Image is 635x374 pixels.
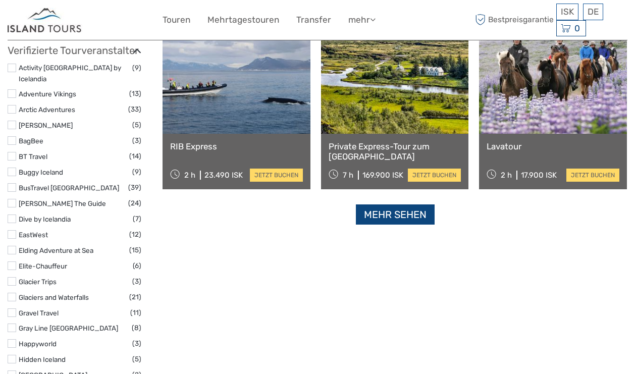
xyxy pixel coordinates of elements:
[132,276,141,287] span: (3)
[19,262,67,270] a: Elite-Chauffeur
[170,141,303,151] a: RIB Express
[19,340,57,348] a: Happyworld
[250,169,303,182] a: jetzt buchen
[573,23,581,33] span: 0
[129,150,141,162] span: (14)
[329,141,461,162] a: Private Express-Tour zum [GEOGRAPHIC_DATA]
[132,119,141,131] span: (5)
[19,90,76,98] a: Adventure Vikings
[343,171,353,180] span: 7 h
[19,278,57,286] a: Glacier Trips
[19,324,118,332] a: Gray Line [GEOGRAPHIC_DATA]
[132,322,141,334] span: (8)
[132,62,141,74] span: (9)
[408,169,461,182] a: jetzt buchen
[19,309,59,317] a: Gravel Travel
[133,213,141,225] span: (7)
[128,103,141,115] span: (33)
[133,260,141,272] span: (6)
[356,204,435,225] a: Mehr sehen
[348,13,376,27] a: mehr
[128,182,141,193] span: (39)
[296,13,331,27] a: Transfer
[561,7,574,17] span: ISK
[8,44,141,57] h3: Verifizierte Tourveranstalter
[129,244,141,256] span: (15)
[129,229,141,240] span: (12)
[207,13,279,27] a: Mehrtagestouren
[19,293,89,301] a: Glaciers and Waterfalls
[19,168,63,176] a: Buggy Iceland
[19,199,106,207] a: [PERSON_NAME] The Guide
[204,171,243,180] div: 23.490 ISK
[19,215,71,223] a: Dive by Icelandia
[19,231,48,239] a: EastWest
[19,152,47,161] a: BT Travel
[19,121,73,129] a: [PERSON_NAME]
[566,169,619,182] a: jetzt buchen
[132,353,141,365] span: (5)
[130,307,141,318] span: (11)
[19,355,66,363] a: Hidden Iceland
[19,246,93,254] a: Elding Adventure at Sea
[8,8,82,32] img: Iceland ProTravel
[19,64,121,83] a: Activity [GEOGRAPHIC_DATA] by Icelandia
[163,13,190,27] a: Touren
[132,135,141,146] span: (3)
[128,197,141,209] span: (24)
[521,171,557,180] div: 17.900 ISK
[19,137,43,145] a: BagBee
[132,166,141,178] span: (9)
[129,291,141,303] span: (21)
[583,4,603,20] div: DE
[19,105,75,114] a: Arctic Adventures
[19,184,119,192] a: BusTravel [GEOGRAPHIC_DATA]
[132,338,141,349] span: (3)
[362,171,403,180] div: 169.900 ISK
[487,141,619,151] a: Lavatour
[472,12,554,28] span: Bestpreisgarantie
[184,171,195,180] span: 2 h
[129,88,141,99] span: (13)
[501,171,512,180] span: 2 h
